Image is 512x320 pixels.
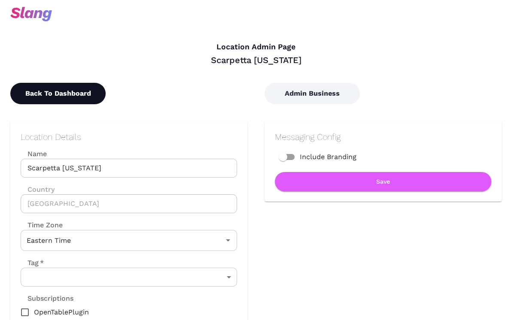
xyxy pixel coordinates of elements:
[10,83,106,104] button: Back To Dashboard
[10,89,106,97] a: Back To Dashboard
[300,152,357,162] span: Include Branding
[275,172,491,191] button: Save
[21,258,44,268] label: Tag
[265,89,360,97] a: Admin Business
[10,7,52,21] img: svg+xml;base64,PHN2ZyB3aWR0aD0iOTciIGhlaWdodD0iMzQiIHZpZXdCb3g9IjAgMCA5NyAzNCIgZmlsbD0ibm9uZSIgeG...
[275,132,491,142] h2: Messaging Config
[21,293,73,303] label: Subscriptions
[21,149,237,159] label: Name
[10,42,502,52] h4: Location Admin Page
[21,184,237,194] label: Country
[10,54,502,66] div: Scarpetta [US_STATE]
[21,132,237,142] h2: Location Details
[265,83,360,104] button: Admin Business
[34,307,89,317] span: OpenTablePlugin
[222,234,234,246] button: Open
[21,220,237,230] label: Time Zone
